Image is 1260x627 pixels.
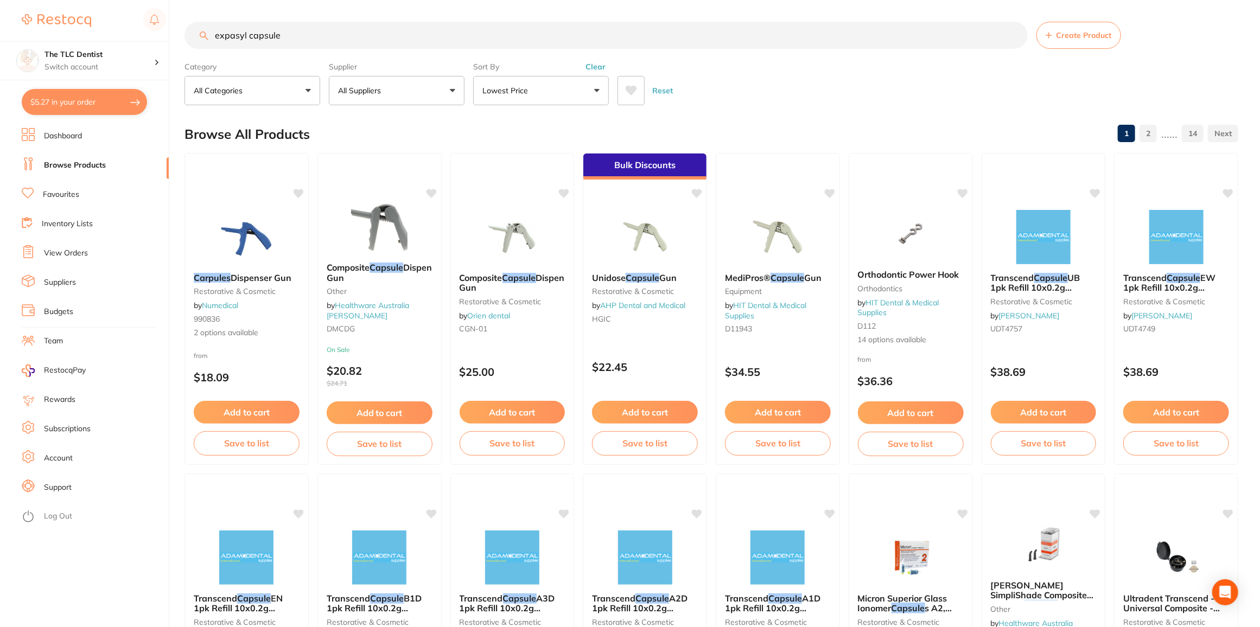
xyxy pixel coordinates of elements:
p: $34.55 [725,366,831,378]
a: 14 [1182,123,1204,144]
button: Save to list [991,431,1097,455]
a: Support [44,482,72,493]
span: Create Product [1057,31,1112,40]
label: Supplier [329,62,464,72]
button: Add to cart [592,401,698,424]
img: RestocqPay [22,364,35,377]
span: Dispenser Gun [460,272,577,293]
small: equipment [725,287,831,296]
p: ...... [1161,127,1178,140]
b: Micron Superior Glass Ionomer Capsules A2, Pack of 10 [858,593,964,613]
img: Transcend Capsule EW 1pk Refill 10x0.2g Enamel White [1141,210,1212,264]
span: Unidose [592,272,626,283]
img: Unidose Capsule Gun [610,210,680,264]
span: by [725,300,806,320]
span: s A2, Pack of 10 [858,603,952,623]
span: UDT4757 [991,324,1023,334]
a: Team [44,336,63,347]
img: Micron Superior Glass Ionomer Capsules A2, Pack of 10 [875,530,946,585]
p: $38.69 [991,366,1097,378]
a: HIT Dental & Medical Supplies [858,298,939,317]
img: Transcend Capsule A1D 1pk Refill 10x0.2g singles [742,530,813,585]
button: Add to cart [858,401,964,424]
button: Save to list [725,431,831,455]
button: $5.27 in your order [22,89,147,115]
em: Capsule [1167,272,1200,283]
span: EW 1pk Refill 10x0.2g Enamel White [1123,272,1216,303]
b: MediPros® Capsule Gun [725,273,831,283]
em: Capsule [768,593,802,604]
button: Save to list [327,432,432,456]
b: Unidose Capsule Gun [592,273,698,283]
button: Clear [582,62,609,72]
span: by [592,300,685,310]
img: Orthodontic Power Hook [875,207,946,261]
small: restorative & cosmetic [327,618,432,626]
div: Bulk Discounts [583,153,707,180]
p: Switch account [44,62,154,73]
small: restorative & cosmetic [460,297,565,306]
em: Carpules [194,272,231,283]
small: restorative & cosmetic [592,287,698,296]
a: Inventory Lists [42,219,93,229]
div: Open Intercom Messenger [1212,579,1238,605]
b: Transcend Capsule A1D 1pk Refill 10x0.2g singles [725,593,831,613]
a: Restocq Logo [22,8,91,33]
a: Budgets [44,306,73,317]
span: by [991,311,1060,321]
b: Kerr SimpliShade Composite Unidose Capsules 0.25g [991,580,1097,600]
span: A1D 1pk Refill 10x0.2g singles [725,593,820,624]
em: Capsule [1034,272,1068,283]
button: All Categories [184,76,320,105]
button: Save to list [460,431,565,455]
span: Micron Superior Glass Ionomer [858,593,947,613]
small: other [991,605,1097,613]
b: Transcend Capsule EN 1pk Refill 10x0.2g Enamel Neutral [194,593,300,613]
small: restorative & cosmetic [460,618,565,626]
small: restorative & cosmetic [858,618,964,626]
small: restorative & cosmetic [194,618,300,626]
p: Lowest Price [482,85,532,96]
a: RestocqPay [22,364,86,377]
span: 990836 [194,314,220,324]
span: by [327,300,409,320]
span: Dispenser Gun [231,272,291,283]
a: [PERSON_NAME] [1131,311,1192,321]
img: Transcend Capsule B1D 1pk Refill 10x0.2g singles [344,530,415,585]
img: Composite Capsule Dispenser Gun [344,200,415,254]
span: Orthodontic Power Hook [858,269,959,280]
em: Capsule [1024,600,1058,611]
small: restorative & cosmetic [1123,297,1229,306]
span: Transcend [460,593,503,604]
b: Ultradent Transcend - Universal Composite - Shade B1D - 0.2g Capsule, 10-Pack [1123,593,1229,613]
b: Transcend Capsule EW 1pk Refill 10x0.2g Enamel White [1123,273,1229,293]
button: Add to cart [725,401,831,424]
button: Save to list [858,432,964,456]
b: Transcend Capsule A2D 1pk Refill 10x0.2g singles [592,593,698,613]
a: View Orders [44,248,88,259]
a: Suppliers [44,277,76,288]
span: HGIC [592,314,611,324]
span: MediPros® [725,272,771,283]
span: Transcend [991,272,1034,283]
span: D11943 [725,324,752,334]
a: Numedical [202,300,238,310]
small: restorative & cosmetic [1123,618,1229,626]
a: Healthware Australia [PERSON_NAME] [327,300,409,320]
em: Capsule [635,593,669,604]
span: 2 options available [194,328,300,338]
small: restorative & cosmetic [194,287,300,296]
p: All Suppliers [338,85,385,96]
p: $20.82 [327,364,432,387]
b: Orthodontic Power Hook [858,270,964,279]
span: s 0.25g [1058,600,1089,611]
span: UB 1pk Refill 10x0.2g Universal Body [991,272,1080,303]
em: Capsule [626,272,659,283]
em: Capsule [771,272,804,283]
button: All Suppliers [329,76,464,105]
img: Composite Capsule Dispenser Gun [477,210,548,264]
small: restorative & cosmetic [991,297,1097,306]
h4: The TLC Dentist [44,49,154,60]
em: Capsule [503,593,537,604]
b: Composite Capsule Dispenser Gun [460,273,565,293]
